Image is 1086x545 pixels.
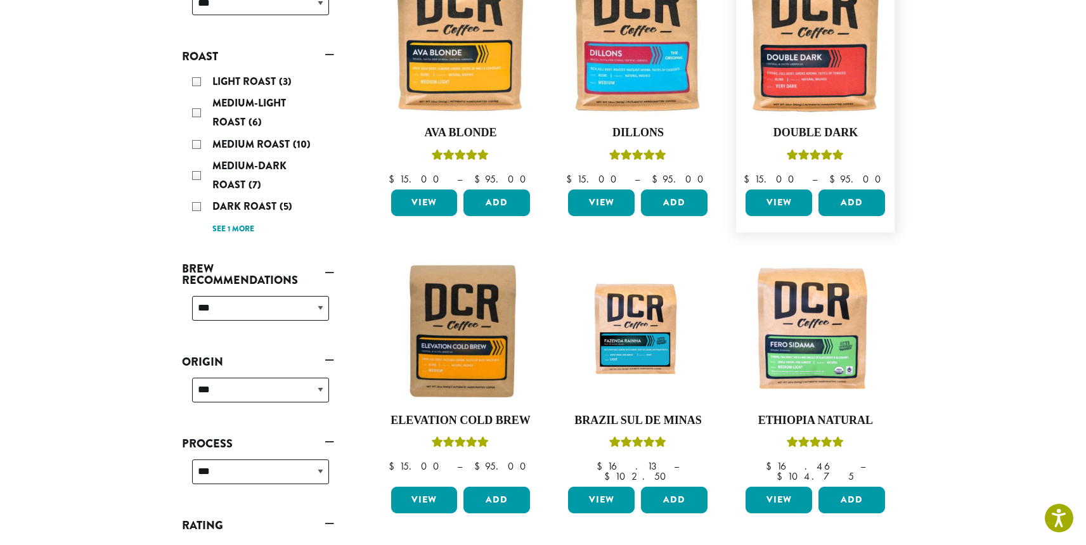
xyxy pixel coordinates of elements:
a: View [391,189,458,216]
button: Add [818,487,885,513]
span: $ [766,459,777,473]
a: View [746,189,812,216]
a: View [391,487,458,513]
a: Elevation Cold BrewRated 5.00 out of 5 [388,258,534,482]
span: Dark Roast [212,199,280,214]
bdi: 95.00 [474,459,532,473]
a: Rating [182,515,334,536]
div: Rated 5.00 out of 5 [432,148,489,167]
a: Roast [182,46,334,67]
span: – [674,459,679,473]
h4: Dillons [565,126,711,140]
a: Brew Recommendations [182,258,334,291]
bdi: 104.75 [777,470,854,483]
span: – [812,172,817,186]
a: See 1 more [212,223,254,236]
img: Fazenda-Rainha_12oz_Mockup.jpg [565,276,711,385]
span: (10) [293,137,311,151]
span: Medium-Light Roast [212,96,286,129]
span: – [860,459,865,473]
div: Process [182,454,334,499]
span: $ [777,470,787,483]
bdi: 16.13 [597,459,662,473]
a: Process [182,433,334,454]
a: Origin [182,351,334,373]
div: Origin [182,373,334,418]
bdi: 95.00 [652,172,709,186]
div: Rated 5.00 out of 5 [609,148,666,167]
bdi: 95.00 [474,172,532,186]
div: Brew Recommendations [182,291,334,336]
span: – [635,172,640,186]
a: View [568,487,635,513]
button: Add [641,487,708,513]
a: View [746,487,812,513]
bdi: 16.46 [766,459,848,473]
bdi: 15.00 [389,172,445,186]
button: Add [818,189,885,216]
span: $ [829,172,840,186]
h4: Ava Blonde [388,126,534,140]
span: (6) [249,115,262,129]
h4: Double Dark [742,126,888,140]
div: Rated 5.00 out of 5 [432,435,489,454]
bdi: 15.00 [566,172,623,186]
div: Rated 4.50 out of 5 [787,148,844,167]
span: $ [474,172,485,186]
button: Add [463,189,530,216]
img: DCR-Fero-Sidama-Coffee-Bag-2019-300x300.png [742,258,888,404]
span: $ [389,172,399,186]
span: – [457,459,462,473]
div: Rated 5.00 out of 5 [787,435,844,454]
a: Brazil Sul De MinasRated 5.00 out of 5 [565,258,711,482]
bdi: 95.00 [829,172,887,186]
div: Roast [182,67,334,243]
span: $ [389,459,399,473]
h4: Ethiopia Natural [742,414,888,428]
bdi: 102.50 [604,470,672,483]
h4: Elevation Cold Brew [388,414,534,428]
img: Elevation-Cold-Brew-300x300.jpg [387,258,533,404]
button: Add [463,487,530,513]
span: Medium Roast [212,137,293,151]
span: (5) [280,199,292,214]
span: (7) [249,177,261,192]
span: $ [566,172,577,186]
div: Rated 5.00 out of 5 [609,435,666,454]
span: $ [652,172,663,186]
span: (3) [279,74,292,89]
a: Ethiopia NaturalRated 5.00 out of 5 [742,258,888,482]
span: $ [474,459,485,473]
span: – [457,172,462,186]
bdi: 15.00 [744,172,800,186]
a: View [568,189,635,216]
bdi: 15.00 [389,459,445,473]
span: $ [744,172,754,186]
h4: Brazil Sul De Minas [565,414,711,428]
span: Medium-Dark Roast [212,158,287,192]
span: Light Roast [212,74,279,89]
span: $ [604,470,615,483]
button: Add [641,189,708,216]
span: $ [597,459,607,473]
